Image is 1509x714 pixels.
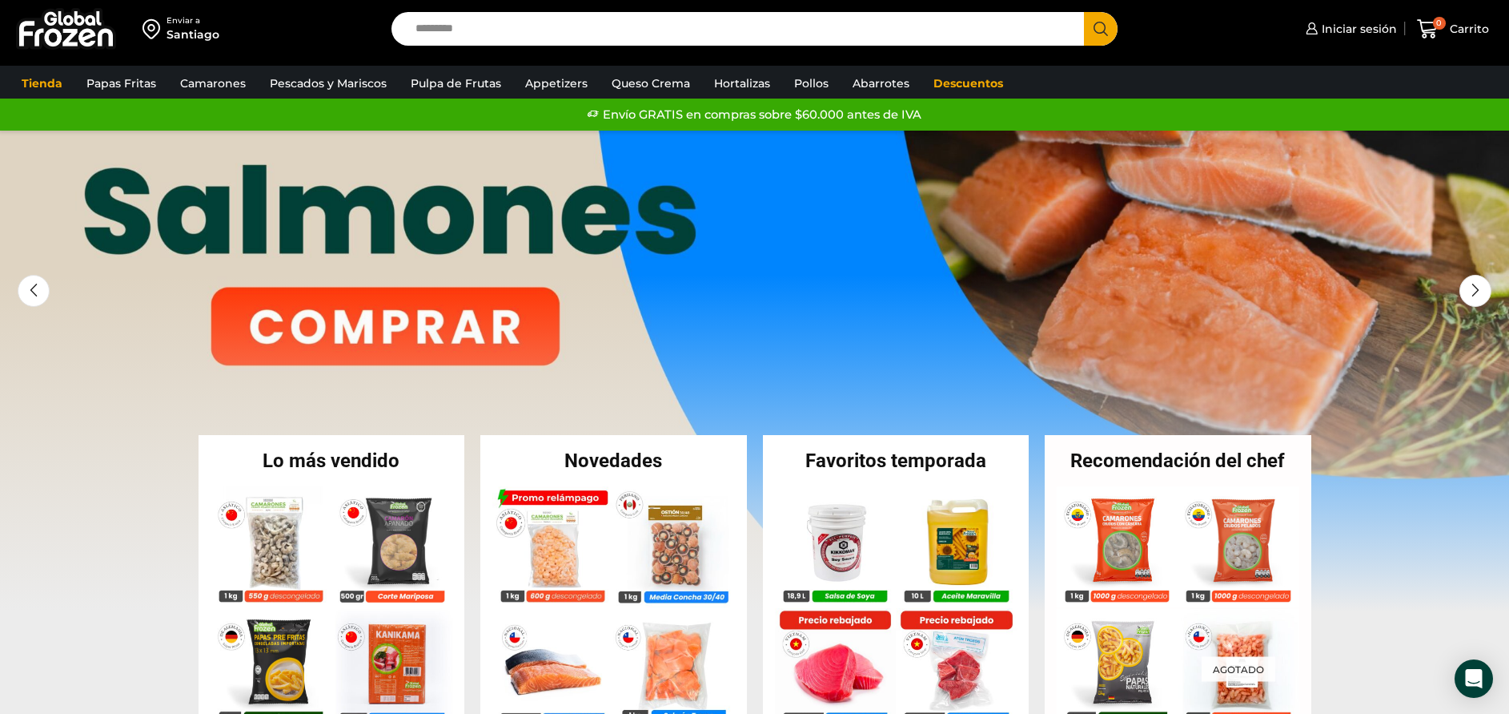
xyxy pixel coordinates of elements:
a: Abarrotes [845,68,917,99]
a: Hortalizas [706,68,778,99]
div: Open Intercom Messenger [1455,660,1493,698]
a: Pescados y Mariscos [262,68,395,99]
a: Queso Crema [604,68,698,99]
a: Pulpa de Frutas [403,68,509,99]
span: Iniciar sesión [1318,21,1397,37]
h2: Novedades [480,451,747,470]
div: Previous slide [18,275,50,307]
a: Appetizers [517,68,596,99]
button: Search button [1084,12,1118,46]
img: address-field-icon.svg [142,15,167,42]
p: Agotado [1202,657,1275,682]
a: Iniciar sesión [1302,13,1397,45]
div: Next slide [1459,275,1491,307]
a: 0 Carrito [1413,10,1493,48]
div: Enviar a [167,15,219,26]
a: Papas Fritas [78,68,164,99]
a: Descuentos [925,68,1011,99]
a: Camarones [172,68,254,99]
h2: Lo más vendido [199,451,465,470]
span: 0 [1433,17,1446,30]
span: Carrito [1446,21,1489,37]
h2: Favoritos temporada [763,451,1029,470]
h2: Recomendación del chef [1045,451,1311,470]
div: Santiago [167,26,219,42]
a: Tienda [14,68,70,99]
a: Pollos [786,68,837,99]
